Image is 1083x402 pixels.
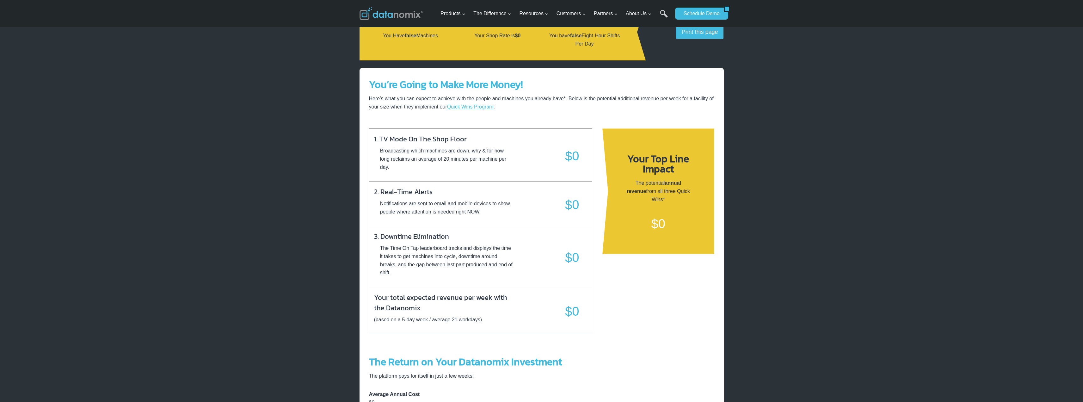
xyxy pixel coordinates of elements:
p: Here’s what you can expect to achieve with the people and machines you already have*. Below is th... [369,95,714,111]
p: You have Eight-Hour Shifts Per Day [546,32,623,48]
p: $0 [565,301,579,321]
p: (based on a 5-day week / average 21 workdays) [374,316,482,324]
span: The Difference [473,9,512,18]
p: Broadcasting which machines are down, why & for how long reclaims an average of 20 minutes per ma... [374,147,513,171]
p: $0 [565,247,579,268]
nav: Primary Navigation [438,3,672,24]
p: $0 [565,195,579,215]
h4: 3. Downtime Elimination [374,228,449,242]
p: You Have Machines [372,32,449,40]
span: About Us [626,9,652,18]
h4: 1. TV Mode On The Shop Floor [374,130,467,144]
p: $0 [565,146,579,166]
span: Resources [520,9,549,18]
strong: false [405,33,416,38]
span: Customers [557,9,586,18]
a: Quick Wins Program [447,104,494,109]
strong: annual revenue [627,180,681,194]
strong: $0 [515,33,521,38]
strong: false [570,33,581,38]
a: Schedule Demo [675,8,724,20]
img: Datanomix [360,7,423,20]
strong: Your Top Line Impact [627,151,689,176]
p: Notifications are sent to email and mobile devices to show people where attention is needed right... [374,200,513,216]
p: $0 [651,213,666,234]
p: The Time On Tap leaderboard tracks and displays the time it takes to get machines into cycle, dow... [374,244,513,276]
p: The potential from all three Quick Wins* [623,179,694,203]
a: Search [660,10,668,24]
span: Partners [594,9,618,18]
h4: 2. Real-Time Alerts [374,183,433,197]
h4: Your total expected revenue per week with the Datanomix [374,289,513,313]
p: Your Shop Rate is [459,32,536,40]
button: Print this page [676,25,723,39]
span: Products [440,9,465,18]
strong: You’re Going to Make More Money! [369,77,523,92]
